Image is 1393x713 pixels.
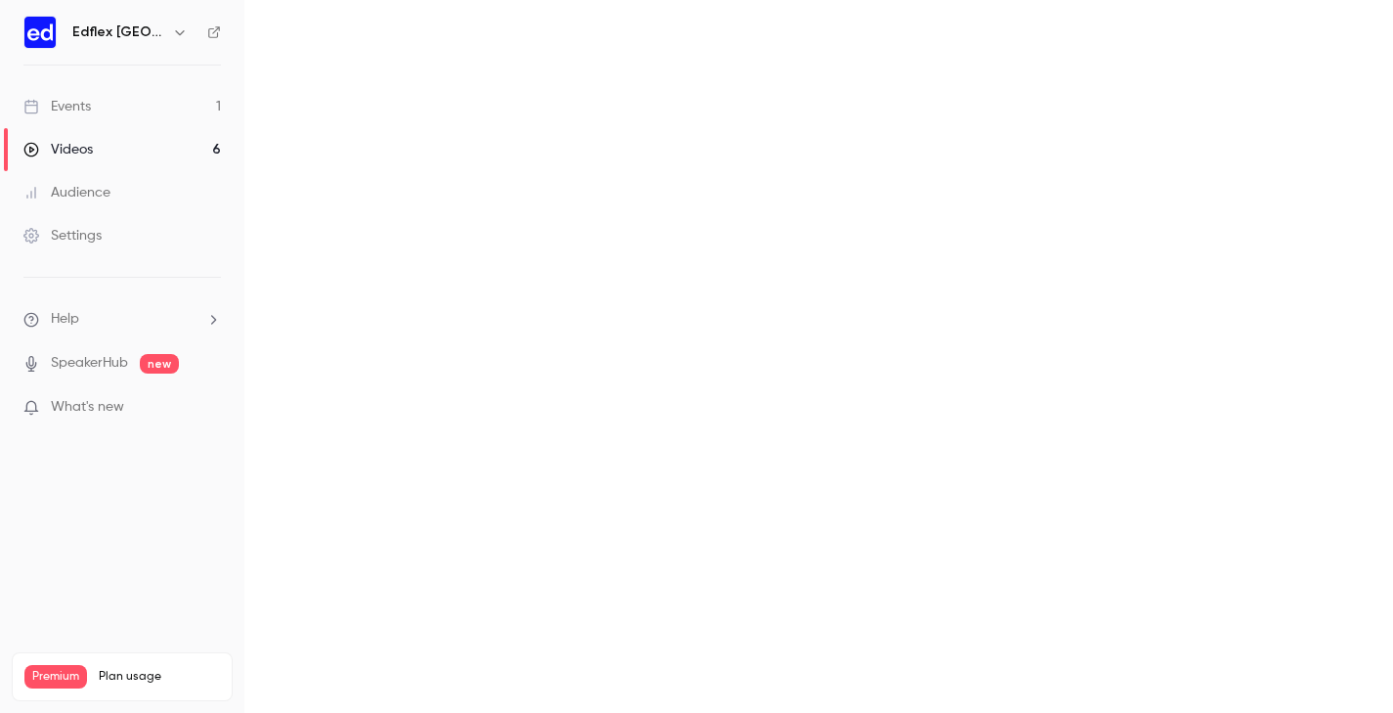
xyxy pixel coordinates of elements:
span: Help [51,309,79,330]
div: Settings [23,226,102,245]
h6: Edflex [GEOGRAPHIC_DATA] [72,22,164,42]
img: Edflex Italy [24,17,56,48]
div: Events [23,97,91,116]
span: new [140,354,179,374]
li: help-dropdown-opener [23,309,221,330]
div: Videos [23,140,93,159]
a: SpeakerHub [51,353,128,374]
iframe: Noticeable Trigger [197,399,221,417]
span: What's new [51,397,124,418]
span: Plan usage [99,669,220,685]
div: Audience [23,183,110,202]
span: Premium [24,665,87,689]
